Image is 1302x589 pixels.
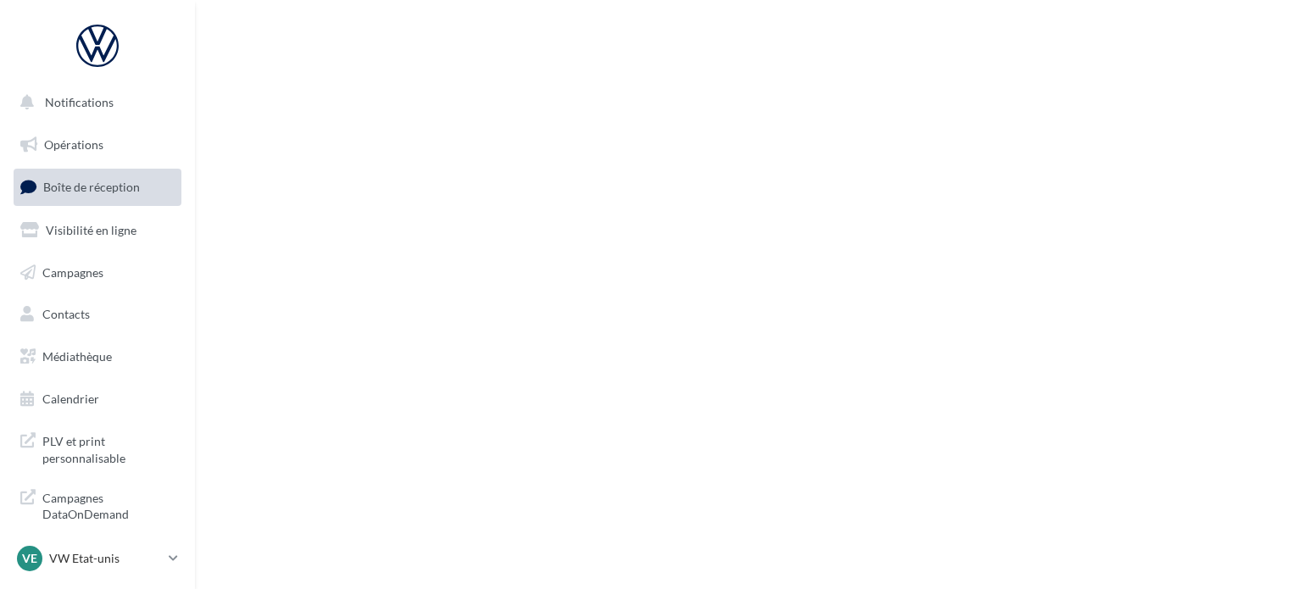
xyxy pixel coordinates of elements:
a: Boîte de réception [10,169,185,205]
span: Contacts [42,307,90,321]
span: Médiathèque [42,349,112,364]
span: Calendrier [42,392,99,406]
a: Médiathèque [10,339,185,375]
button: Notifications [10,85,178,120]
a: Visibilité en ligne [10,213,185,248]
a: Campagnes DataOnDemand [10,480,185,530]
span: Campagnes DataOnDemand [42,486,175,523]
a: PLV et print personnalisable [10,423,185,473]
span: Notifications [45,95,114,109]
span: PLV et print personnalisable [42,430,175,466]
span: Opérations [44,137,103,152]
a: Calendrier [10,381,185,417]
p: VW Etat-unis [49,550,162,567]
a: VE VW Etat-unis [14,542,181,575]
span: Campagnes [42,264,103,279]
span: Boîte de réception [43,180,140,194]
span: Visibilité en ligne [46,223,136,237]
span: VE [22,550,37,567]
a: Opérations [10,127,185,163]
a: Contacts [10,297,185,332]
a: Campagnes [10,255,185,291]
